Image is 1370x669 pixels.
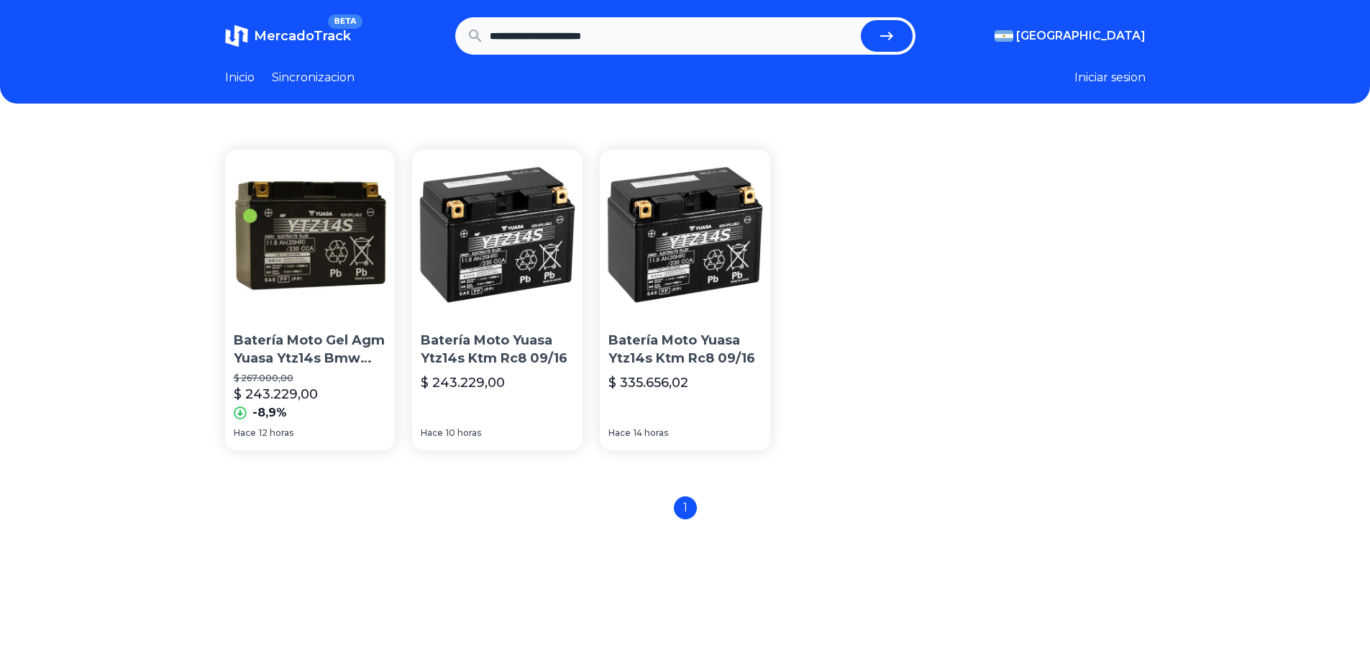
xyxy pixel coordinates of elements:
[252,404,287,422] p: -8,9%
[634,427,668,439] span: 14 horas
[608,332,762,368] p: Batería Moto Yuasa Ytz14s Ktm Rc8 09/16
[608,427,631,439] span: Hace
[234,384,318,404] p: $ 243.229,00
[600,150,770,450] a: Batería Moto Yuasa Ytz14s Ktm Rc8 09/16Batería Moto Yuasa Ytz14s Ktm Rc8 09/16$ 335.656,02Hace14 ...
[225,150,396,320] img: Batería Moto Gel Agm Yuasa Ytz14s Bmw Yamaha Yfz1 Con Envio
[995,27,1146,45] button: [GEOGRAPHIC_DATA]
[608,373,688,393] p: $ 335.656,02
[1074,69,1146,86] button: Iniciar sesion
[412,150,583,320] img: Batería Moto Yuasa Ytz14s Ktm Rc8 09/16
[225,24,351,47] a: MercadoTrackBETA
[259,427,293,439] span: 12 horas
[234,427,256,439] span: Hace
[412,150,583,450] a: Batería Moto Yuasa Ytz14s Ktm Rc8 09/16Batería Moto Yuasa Ytz14s Ktm Rc8 09/16$ 243.229,00Hace10 ...
[995,30,1013,42] img: Argentina
[600,150,770,320] img: Batería Moto Yuasa Ytz14s Ktm Rc8 09/16
[234,332,387,368] p: Batería Moto Gel Agm Yuasa Ytz14s Bmw Yamaha Yfz1 Con Envio
[421,332,574,368] p: Batería Moto Yuasa Ytz14s Ktm Rc8 09/16
[225,24,248,47] img: MercadoTrack
[446,427,481,439] span: 10 horas
[225,69,255,86] a: Inicio
[421,373,505,393] p: $ 243.229,00
[1016,27,1146,45] span: [GEOGRAPHIC_DATA]
[234,373,387,384] p: $ 267.000,00
[225,150,396,450] a: Batería Moto Gel Agm Yuasa Ytz14s Bmw Yamaha Yfz1 Con EnvioBatería Moto Gel Agm Yuasa Ytz14s Bmw ...
[421,427,443,439] span: Hace
[272,69,355,86] a: Sincronizacion
[328,14,362,29] span: BETA
[254,28,351,44] span: MercadoTrack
